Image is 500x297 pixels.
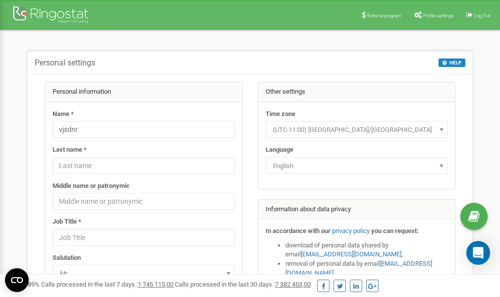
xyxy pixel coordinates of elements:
[53,265,235,282] span: Mr.
[41,281,173,288] span: Calls processed in the last 7 days :
[266,110,295,119] label: Time zone
[53,181,130,191] label: Middle name or patronymic
[138,281,173,288] u: 1 745 115,00
[266,157,448,174] span: English
[53,253,81,263] label: Salutation
[45,82,242,102] div: Personal information
[5,268,29,292] button: Open CMP widget
[53,121,235,138] input: Name
[266,121,448,138] span: (UTC-11:00) Pacific/Midway
[53,145,87,155] label: Last name *
[474,13,490,18] span: Log Out
[53,229,235,246] input: Job Title
[175,281,311,288] span: Calls processed in the last 30 days :
[258,200,455,220] div: Information about data privacy
[466,241,490,265] div: Open Intercom Messenger
[53,217,81,227] label: Job Title *
[285,259,448,278] li: removal of personal data by email ,
[275,281,311,288] u: 7 382 453,00
[53,157,235,174] input: Last name
[367,13,401,18] span: Referral program
[53,193,235,210] input: Middle name or patronymic
[285,241,448,259] li: download of personal data shared by email ,
[423,13,453,18] span: Profile settings
[56,267,231,281] span: Mr.
[258,82,455,102] div: Other settings
[266,227,331,235] strong: In accordance with our
[371,227,419,235] strong: you can request:
[269,123,444,137] span: (UTC-11:00) Pacific/Midway
[269,159,444,173] span: English
[301,250,401,258] a: [EMAIL_ADDRESS][DOMAIN_NAME]
[35,59,95,67] h5: Personal settings
[53,110,74,119] label: Name *
[266,145,293,155] label: Language
[332,227,370,235] a: privacy policy
[439,59,465,67] button: HELP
